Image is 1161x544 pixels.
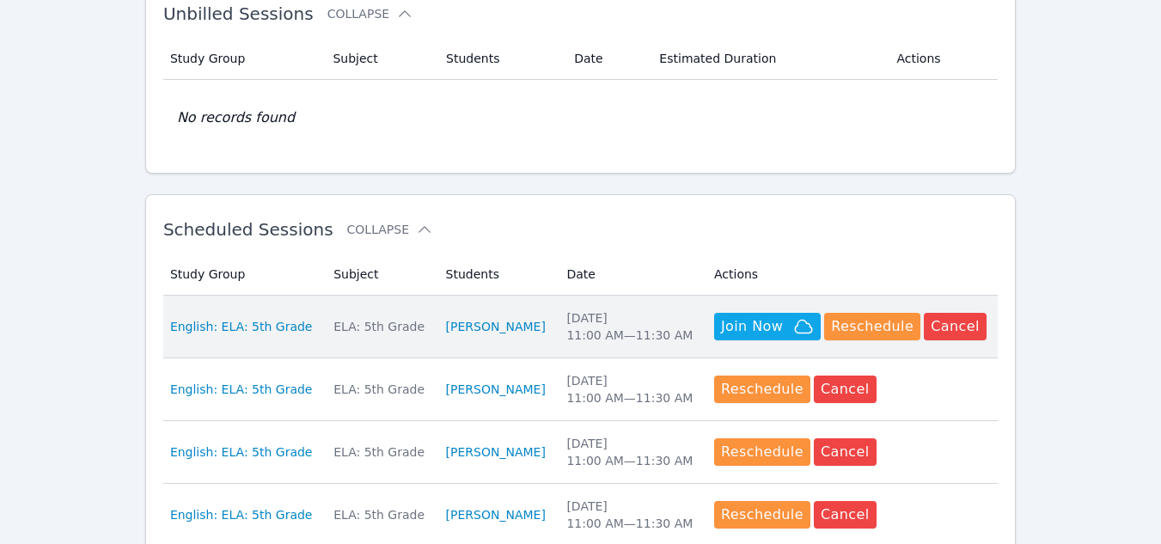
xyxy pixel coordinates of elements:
[814,438,877,466] button: Cancel
[333,318,425,335] div: ELA: 5th Grade
[327,5,413,22] button: Collapse
[721,316,783,337] span: Join Now
[333,506,425,523] div: ELA: 5th Grade
[333,443,425,461] div: ELA: 5th Grade
[714,376,810,403] button: Reschedule
[564,38,649,80] th: Date
[347,221,433,238] button: Collapse
[163,254,323,296] th: Study Group
[163,296,998,358] tr: English: ELA: 5th GradeELA: 5th Grade[PERSON_NAME][DATE]11:00 AM—11:30 AMJoin NowRescheduleCancel
[714,501,810,529] button: Reschedule
[333,381,425,398] div: ELA: 5th Grade
[714,438,810,466] button: Reschedule
[446,318,546,335] a: [PERSON_NAME]
[704,254,998,296] th: Actions
[886,38,998,80] th: Actions
[323,254,435,296] th: Subject
[649,38,886,80] th: Estimated Duration
[170,318,313,335] a: English: ELA: 5th Grade
[556,254,704,296] th: Date
[163,358,998,421] tr: English: ELA: 5th GradeELA: 5th Grade[PERSON_NAME][DATE]11:00 AM—11:30 AMRescheduleCancel
[566,372,694,406] div: [DATE] 11:00 AM — 11:30 AM
[163,219,333,240] span: Scheduled Sessions
[170,381,313,398] a: English: ELA: 5th Grade
[566,435,694,469] div: [DATE] 11:00 AM — 11:30 AM
[446,443,546,461] a: [PERSON_NAME]
[714,313,821,340] button: Join Now
[824,313,920,340] button: Reschedule
[446,381,546,398] a: [PERSON_NAME]
[163,80,998,156] td: No records found
[436,254,557,296] th: Students
[163,38,323,80] th: Study Group
[170,443,313,461] a: English: ELA: 5th Grade
[924,313,987,340] button: Cancel
[170,506,313,523] a: English: ELA: 5th Grade
[436,38,564,80] th: Students
[322,38,436,80] th: Subject
[163,421,998,484] tr: English: ELA: 5th GradeELA: 5th Grade[PERSON_NAME][DATE]11:00 AM—11:30 AMRescheduleCancel
[814,376,877,403] button: Cancel
[566,309,694,344] div: [DATE] 11:00 AM — 11:30 AM
[446,506,546,523] a: [PERSON_NAME]
[163,3,314,24] span: Unbilled Sessions
[566,498,694,532] div: [DATE] 11:00 AM — 11:30 AM
[814,501,877,529] button: Cancel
